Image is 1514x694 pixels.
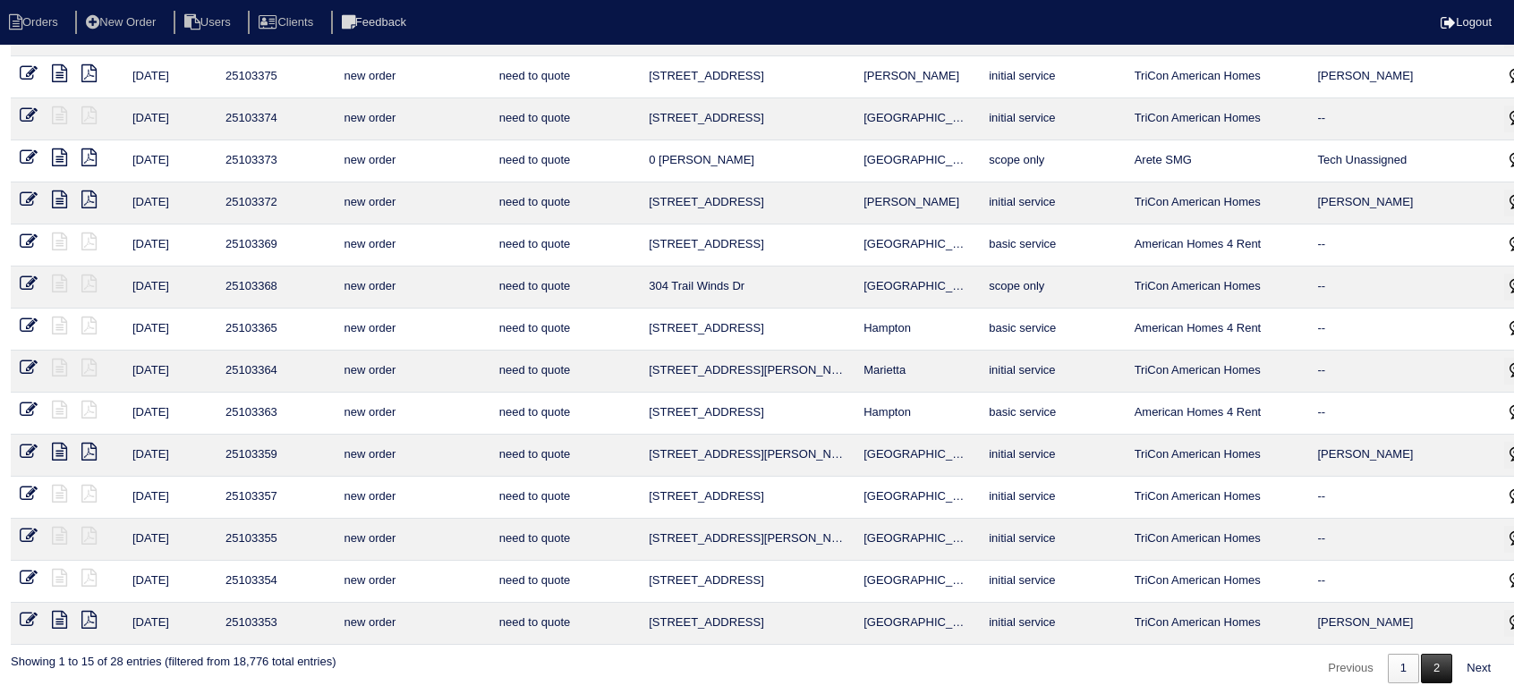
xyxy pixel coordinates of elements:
[335,309,489,351] td: new order
[335,267,489,309] td: new order
[75,11,170,35] li: New Order
[217,98,335,140] td: 25103374
[123,98,217,140] td: [DATE]
[123,477,217,519] td: [DATE]
[1126,435,1309,477] td: TriCon American Homes
[335,182,489,224] td: new order
[335,351,489,393] td: new order
[1388,654,1419,683] a: 1
[123,435,217,477] td: [DATE]
[335,477,489,519] td: new order
[1309,224,1496,267] td: --
[1126,351,1309,393] td: TriCon American Homes
[640,56,855,98] td: [STREET_ADDRESS]
[855,309,980,351] td: Hampton
[1126,56,1309,98] td: TriCon American Homes
[1441,15,1492,29] a: Logout
[335,56,489,98] td: new order
[1126,519,1309,561] td: TriCon American Homes
[123,224,217,267] td: [DATE]
[335,224,489,267] td: new order
[11,645,336,670] div: Showing 1 to 15 of 28 entries (filtered from 18,776 total entries)
[980,561,1125,603] td: initial service
[855,561,980,603] td: [GEOGRAPHIC_DATA]
[123,561,217,603] td: [DATE]
[490,519,640,561] td: need to quote
[640,519,855,561] td: [STREET_ADDRESS][PERSON_NAME]
[1309,140,1496,182] td: Tech Unassigned
[217,224,335,267] td: 25103369
[980,267,1125,309] td: scope only
[1126,267,1309,309] td: TriCon American Homes
[490,603,640,645] td: need to quote
[335,603,489,645] td: new order
[640,435,855,477] td: [STREET_ADDRESS][PERSON_NAME]
[855,393,980,435] td: Hampton
[490,140,640,182] td: need to quote
[640,477,855,519] td: [STREET_ADDRESS]
[640,224,855,267] td: [STREET_ADDRESS]
[217,561,335,603] td: 25103354
[123,182,217,224] td: [DATE]
[855,477,980,519] td: [GEOGRAPHIC_DATA]
[490,435,640,477] td: need to quote
[980,224,1125,267] td: basic service
[174,11,245,35] li: Users
[490,182,640,224] td: need to quote
[1454,654,1503,683] a: Next
[855,224,980,267] td: [GEOGRAPHIC_DATA]
[980,56,1125,98] td: initial service
[1309,309,1496,351] td: --
[123,519,217,561] td: [DATE]
[217,351,335,393] td: 25103364
[980,98,1125,140] td: initial service
[980,477,1125,519] td: initial service
[335,393,489,435] td: new order
[217,56,335,98] td: 25103375
[248,11,327,35] li: Clients
[490,224,640,267] td: need to quote
[335,561,489,603] td: new order
[640,140,855,182] td: 0 [PERSON_NAME]
[123,309,217,351] td: [DATE]
[980,309,1125,351] td: basic service
[980,393,1125,435] td: basic service
[490,56,640,98] td: need to quote
[1309,435,1496,477] td: [PERSON_NAME]
[1126,224,1309,267] td: American Homes 4 Rent
[1315,654,1386,683] a: Previous
[123,56,217,98] td: [DATE]
[855,140,980,182] td: [GEOGRAPHIC_DATA]
[1309,56,1496,98] td: [PERSON_NAME]
[855,603,980,645] td: [GEOGRAPHIC_DATA]
[123,267,217,309] td: [DATE]
[1309,603,1496,645] td: [PERSON_NAME]
[490,561,640,603] td: need to quote
[490,477,640,519] td: need to quote
[980,140,1125,182] td: scope only
[1126,140,1309,182] td: Arete SMG
[1309,561,1496,603] td: --
[1126,561,1309,603] td: TriCon American Homes
[855,182,980,224] td: [PERSON_NAME]
[335,519,489,561] td: new order
[1421,654,1452,683] a: 2
[1309,182,1496,224] td: [PERSON_NAME]
[331,11,421,35] li: Feedback
[980,519,1125,561] td: initial service
[640,603,855,645] td: [STREET_ADDRESS]
[1309,519,1496,561] td: --
[980,603,1125,645] td: initial service
[640,267,855,309] td: 304 Trail Winds Dr
[248,15,327,29] a: Clients
[1309,267,1496,309] td: --
[980,435,1125,477] td: initial service
[1309,351,1496,393] td: --
[217,435,335,477] td: 25103359
[75,15,170,29] a: New Order
[1126,393,1309,435] td: American Homes 4 Rent
[1126,477,1309,519] td: TriCon American Homes
[855,267,980,309] td: [GEOGRAPHIC_DATA]
[490,267,640,309] td: need to quote
[335,98,489,140] td: new order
